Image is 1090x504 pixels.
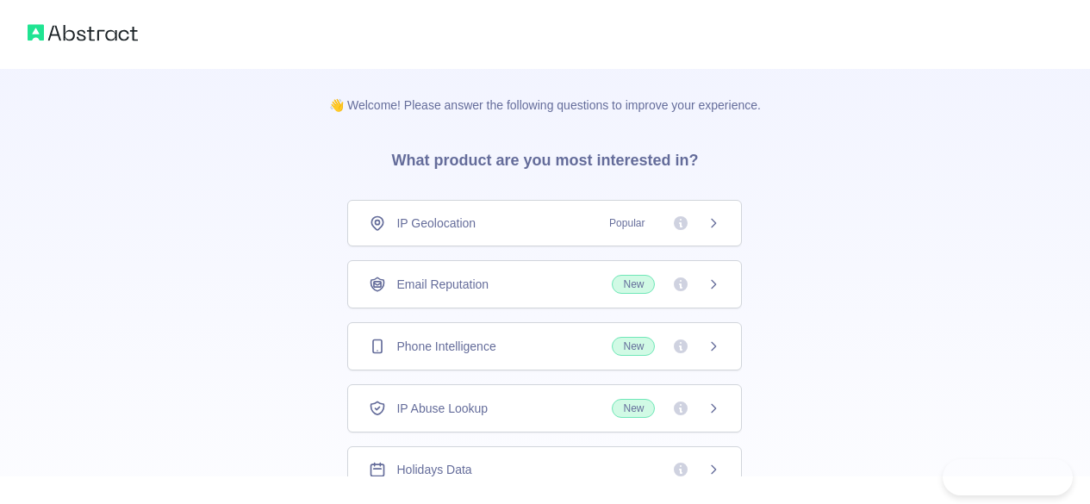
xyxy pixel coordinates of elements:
h3: What product are you most interested in? [364,114,726,200]
iframe: Toggle Customer Support [943,459,1073,495]
span: Email Reputation [396,276,489,293]
span: Holidays Data [396,461,471,478]
img: Abstract logo [28,21,138,45]
span: New [612,337,655,356]
p: 👋 Welcome! Please answer the following questions to improve your experience. [302,69,788,114]
span: New [612,399,655,418]
span: IP Geolocation [396,215,476,232]
span: Phone Intelligence [396,338,495,355]
span: Popular [599,215,655,232]
span: New [612,275,655,294]
span: IP Abuse Lookup [396,400,488,417]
